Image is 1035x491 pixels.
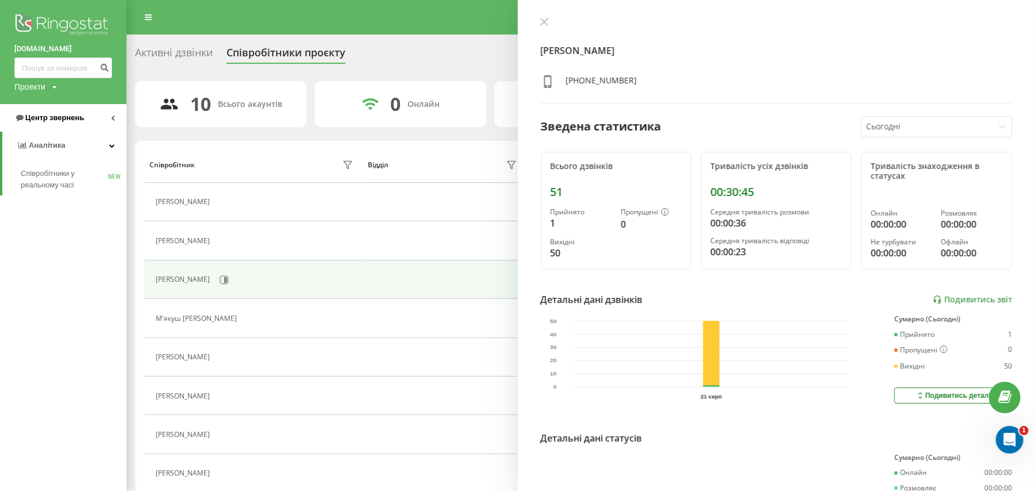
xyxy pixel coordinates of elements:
[553,384,556,390] text: 0
[541,118,661,135] div: Зведена статистика
[1008,331,1012,339] div: 1
[550,358,557,364] text: 20
[871,162,1002,181] div: Тривалість знаходження в статусах
[984,469,1012,477] div: 00:00:00
[156,353,213,361] div: [PERSON_NAME]
[550,344,557,351] text: 30
[701,393,722,400] text: 21 серп
[541,44,1013,57] h4: [PERSON_NAME]
[156,392,213,400] div: [PERSON_NAME]
[871,238,932,246] div: Не турбувати
[551,246,611,260] div: 50
[551,162,682,171] div: Всього дзвінків
[915,391,991,400] div: Подивитись деталі
[894,454,1012,462] div: Сумарно (Сьогодні)
[933,295,1012,305] a: Подивитись звіт
[135,47,213,64] div: Активні дзвінки
[407,99,440,109] div: Онлайн
[190,93,211,115] div: 10
[156,314,240,323] div: М'якуш [PERSON_NAME]
[894,331,934,339] div: Прийнято
[226,47,345,64] div: Співробітники проєкту
[550,371,557,377] text: 10
[541,431,642,445] div: Детальні дані статусів
[541,293,643,306] div: Детальні дані дзвінків
[390,93,401,115] div: 0
[156,431,213,439] div: [PERSON_NAME]
[710,185,842,199] div: 00:30:45
[551,185,682,199] div: 51
[996,426,1024,454] iframe: Intercom live chat
[894,346,948,355] div: Пропущені
[710,162,842,171] div: Тривалість усіх дзвінків
[941,217,1002,231] div: 00:00:00
[1019,426,1029,435] span: 1
[14,81,45,93] div: Проекти
[894,362,925,370] div: Вихідні
[621,208,682,217] div: Пропущені
[29,141,66,149] span: Аналiтика
[871,217,932,231] div: 00:00:00
[550,318,557,324] text: 50
[156,198,213,206] div: [PERSON_NAME]
[871,246,932,260] div: 00:00:00
[1004,362,1012,370] div: 50
[710,237,842,245] div: Середня тривалість відповіді
[710,208,842,216] div: Середня тривалість розмови
[894,469,927,477] div: Онлайн
[1008,346,1012,355] div: 0
[2,132,126,159] a: Аналiтика
[21,168,108,191] span: Співробітники у реальному часі
[368,161,388,169] div: Відділ
[25,113,84,122] span: Центр звернень
[550,331,557,337] text: 40
[218,99,282,109] div: Всього акаунтів
[21,163,126,195] a: Співробітники у реальному часіNEW
[14,11,112,40] img: Ringostat logo
[894,388,1012,404] button: Подивитись деталі
[156,237,213,245] div: [PERSON_NAME]
[710,216,842,230] div: 00:00:36
[621,217,682,231] div: 0
[894,315,1012,323] div: Сумарно (Сьогодні)
[156,275,213,283] div: [PERSON_NAME]
[941,209,1002,217] div: Розмовляє
[14,43,112,55] a: [DOMAIN_NAME]
[551,208,611,216] div: Прийнято
[14,57,112,78] input: Пошук за номером
[551,216,611,230] div: 1
[566,75,637,91] div: [PHONE_NUMBER]
[156,469,213,477] div: [PERSON_NAME]
[871,209,932,217] div: Онлайн
[941,246,1002,260] div: 00:00:00
[149,161,195,169] div: Співробітник
[551,238,611,246] div: Вихідні
[710,245,842,259] div: 00:00:23
[941,238,1002,246] div: Офлайн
